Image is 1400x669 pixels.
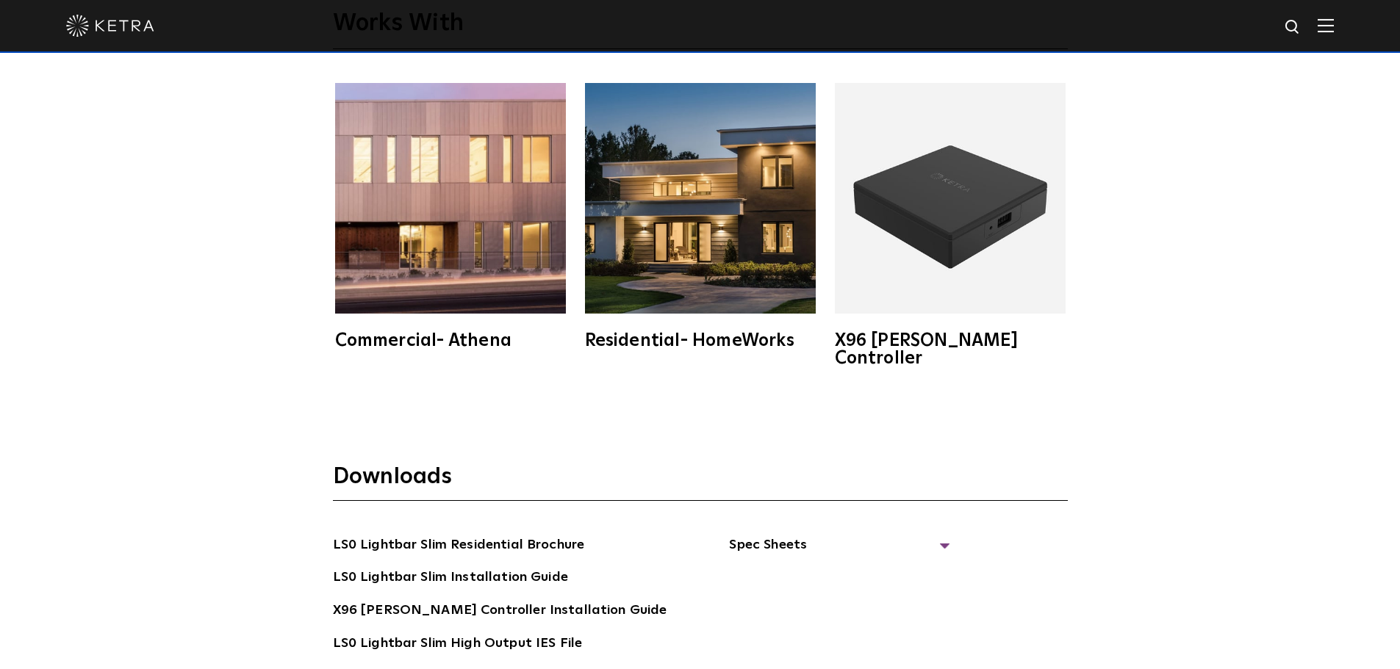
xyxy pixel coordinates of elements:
[583,83,818,350] a: Residential- HomeWorks
[1284,18,1302,37] img: search icon
[333,463,1068,501] h3: Downloads
[835,83,1066,314] img: X96_Controller
[333,600,667,623] a: X96 [PERSON_NAME] Controller Installation Guide
[335,83,566,314] img: athena-square
[333,633,583,657] a: LS0 Lightbar Slim High Output IES File
[333,535,585,558] a: LS0 Lightbar Slim Residential Brochure
[335,332,566,350] div: Commercial- Athena
[585,83,816,314] img: homeworks_hero
[333,83,568,350] a: Commercial- Athena
[333,567,568,590] a: LS0 Lightbar Slim Installation Guide
[585,332,816,350] div: Residential- HomeWorks
[66,15,154,37] img: ketra-logo-2019-white
[833,83,1068,367] a: X96 [PERSON_NAME] Controller
[835,332,1066,367] div: X96 [PERSON_NAME] Controller
[729,535,950,567] span: Spec Sheets
[1318,18,1334,32] img: Hamburger%20Nav.svg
